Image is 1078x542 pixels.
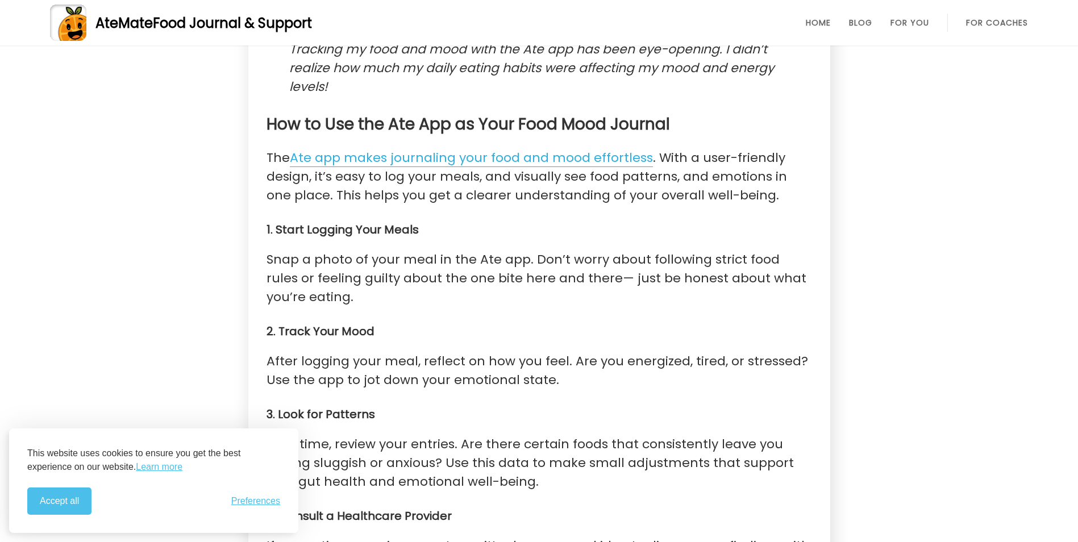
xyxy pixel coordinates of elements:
[267,250,812,306] p: Snap a photo of your meal in the Ate app. Don’t worry about following strict food rules or feelin...
[27,487,91,515] button: Accept all cookies
[267,148,812,205] p: The . With a user-friendly design, it’s easy to log your meals, and visually see food patterns, a...
[231,496,280,506] span: Preferences
[267,508,452,524] strong: 4. Consult a Healthcare Provider
[267,352,812,389] p: After logging your meal, reflect on how you feel. Are you energized, tired, or stressed? Use the ...
[153,14,312,32] span: Food Journal & Support
[890,18,929,27] a: For You
[86,13,312,33] div: AteMate
[267,114,812,135] h3: How to Use the Ate App as Your Food Mood Journal
[267,222,419,237] strong: 1. Start Logging Your Meals
[136,460,182,474] a: Learn more
[290,149,653,167] a: Ate app makes journaling your food and mood effortless
[267,406,375,422] strong: 3. Look for Patterns
[231,496,280,506] button: Toggle preferences
[966,18,1028,27] a: For Coaches
[806,18,831,27] a: Home
[267,435,812,491] p: Over time, review your entries. Are there certain foods that consistently leave you feeling slugg...
[50,5,1028,41] a: AteMateFood Journal & Support
[289,40,789,96] p: Tracking my food and mood with the Ate app has been eye-opening. I didn’t realize how much my dai...
[849,18,872,27] a: Blog
[27,447,280,474] p: This website uses cookies to ensure you get the best experience on our website.
[267,323,374,339] strong: 2. Track Your Mood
